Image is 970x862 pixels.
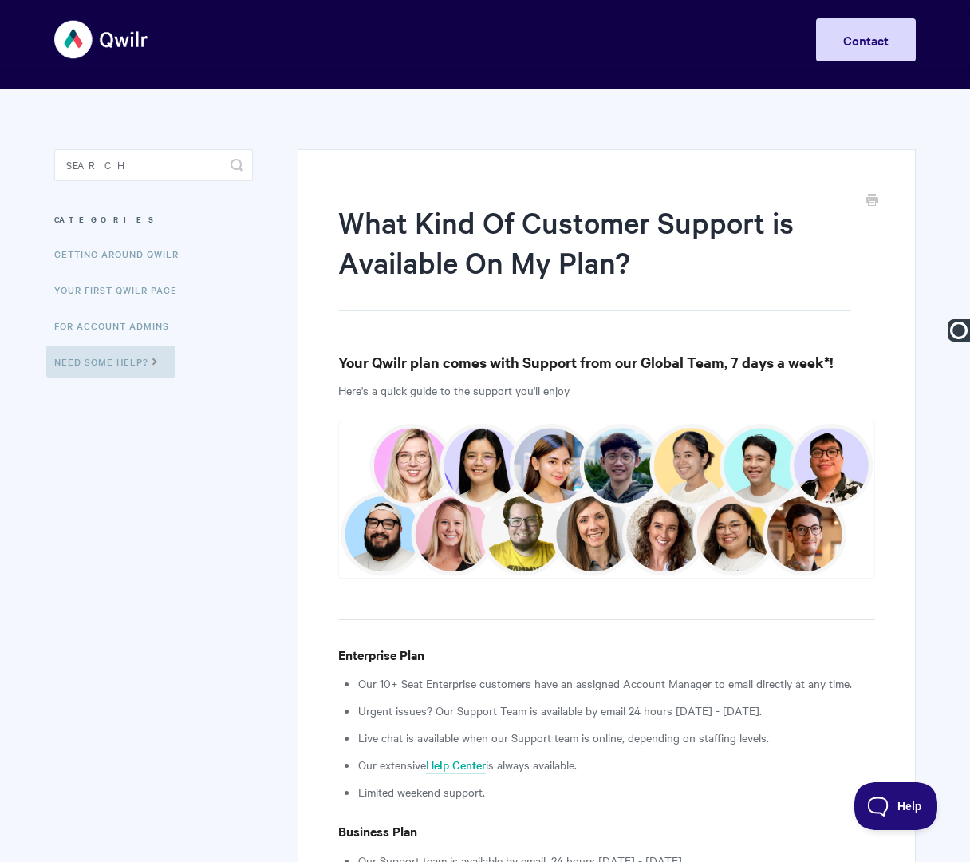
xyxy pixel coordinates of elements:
a: Print this Article [866,192,878,210]
li: Limited weekend support. [358,782,875,801]
a: Help Center [426,757,486,774]
h1: What Kind Of Customer Support is Available On My Plan? [338,202,851,311]
a: Getting Around Qwilr [54,238,191,270]
h3: Categories [54,205,253,234]
div: Domain Overview [61,94,143,105]
a: Your First Qwilr Page [54,274,189,306]
img: Qwilr Help Center [54,10,149,69]
a: Contact [816,18,916,61]
a: Need Some Help? [46,346,175,378]
h3: Your Qwilr plan comes with Support from our Global Team, 7 days a week*! [338,351,875,374]
img: Ooma Logo [948,319,970,342]
img: file-nhF9XdI459.png [338,421,875,578]
li: Our extensive is always available. [358,755,875,774]
h4: Enterprise Plan [338,645,875,665]
div: Domain: [DOMAIN_NAME] [41,42,175,54]
img: tab_keywords_by_traffic_grey.svg [159,93,172,105]
a: For Account Admins [54,310,181,342]
li: Our 10+ Seat Enterprise customers have an assigned Account Manager to email directly at any time. [358,674,875,693]
img: tab_domain_overview_orange.svg [43,93,56,105]
div: Keywords by Traffic [176,94,269,105]
li: Urgent issues? Our Support Team is available by email 24 hours [DATE] - [DATE]. [358,701,875,720]
input: Search [54,149,253,181]
h4: Business Plan [338,821,875,841]
p: Here's a quick guide to the support you'll enjoy [338,381,875,400]
iframe: Toggle Customer Support [854,782,938,830]
img: website_grey.svg [26,42,38,54]
li: Live chat is available when our Support team is online, depending on staffing levels. [358,728,875,747]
